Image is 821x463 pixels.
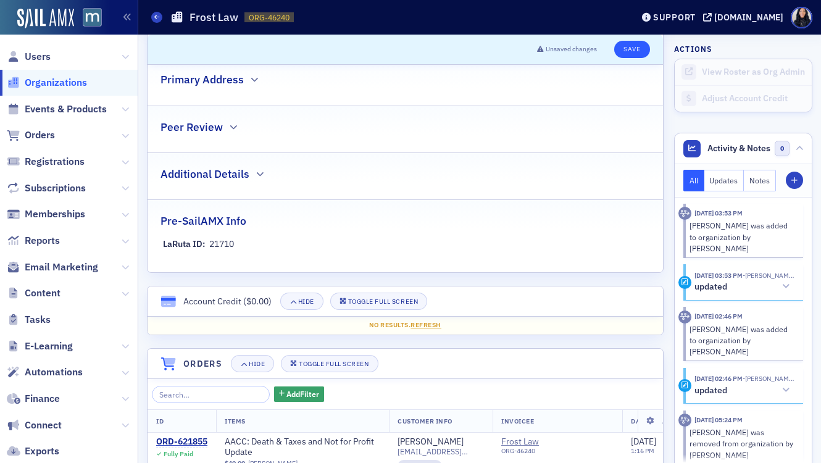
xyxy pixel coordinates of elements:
a: Orders [7,128,55,142]
span: Lauren McDonough [743,374,794,383]
time: 7/11/2025 03:53 PM [694,209,743,217]
h1: Frost Law [190,10,238,25]
h2: Additional Details [160,166,249,182]
a: Organizations [7,76,87,90]
div: [DOMAIN_NAME] [714,12,783,23]
span: Connect [25,419,62,432]
span: Organizations [25,76,87,90]
span: Invoicee [501,417,534,425]
span: Justin Chase [743,271,794,280]
a: Connect [7,419,62,432]
h2: Primary Address [160,72,244,88]
span: Memberships [25,207,85,221]
span: Email Marketing [25,261,98,274]
div: Update [678,379,691,392]
div: [PERSON_NAME] was removed from organization by [PERSON_NAME] [690,427,795,461]
div: [PERSON_NAME] was added to organization by [PERSON_NAME] [690,220,795,254]
button: Toggle Full Screen [281,355,378,372]
span: Customer Info [398,417,452,425]
button: [DOMAIN_NAME] [703,13,788,22]
span: Tasks [25,313,51,327]
span: Frost Law [501,436,614,460]
button: Toggle Full Screen [330,293,428,310]
span: Automations [25,365,83,379]
div: 21710 [209,238,234,251]
div: Support [653,12,696,23]
span: [DATE] [631,436,656,447]
a: Automations [7,365,83,379]
a: View Homepage [74,8,102,29]
span: Exports [25,444,59,458]
h5: updated [694,282,727,293]
a: Content [7,286,60,300]
div: Activity [678,311,691,323]
span: Reports [25,234,60,248]
span: Subscriptions [25,181,86,195]
span: Refresh [410,320,441,329]
a: Email Marketing [7,261,98,274]
button: AddFilter [274,386,325,402]
button: updated [694,384,794,397]
span: ID [156,417,164,425]
button: Hide [231,355,274,372]
span: ORG-46240 [249,12,290,23]
a: Tasks [7,313,51,327]
span: Profile [791,7,812,28]
img: SailAMX [83,8,102,27]
a: [PERSON_NAME] [398,436,464,448]
a: ORD-621855 [156,436,207,448]
span: Items [225,417,246,425]
span: Content [25,286,60,300]
h4: Actions [674,43,712,54]
time: 5/13/2025 02:46 PM [694,312,743,320]
div: Activity [678,414,691,427]
time: 7/11/2025 03:53 PM [694,271,743,280]
button: Notes [744,170,776,191]
span: E-Learning [25,340,73,353]
span: 0 [775,141,790,156]
div: Fully Paid [164,450,193,458]
div: Hide [298,298,314,305]
span: [EMAIL_ADDRESS][DOMAIN_NAME] [398,447,484,456]
span: Events & Products [25,102,107,116]
a: Events & Products [7,102,107,116]
div: Toggle Full Screen [299,361,369,367]
div: LaRuta ID: [163,238,205,251]
h5: updated [694,385,727,396]
span: $0.00 [246,296,269,307]
a: Registrations [7,155,85,169]
div: [PERSON_NAME] was added to organization by [PERSON_NAME] [690,323,795,357]
button: Hide [280,293,323,310]
a: Finance [7,392,60,406]
time: 5/8/2025 05:24 PM [694,415,743,424]
span: Registrations [25,155,85,169]
div: ORG-46240 [501,447,614,459]
h2: Pre-SailAMX Info [160,213,246,229]
a: Frost Law [501,436,614,448]
a: Exports [7,444,59,458]
span: Date Created [631,417,679,425]
time: 5/13/2025 02:46 PM [694,374,743,383]
button: Updates [704,170,744,191]
span: Add Filter [286,388,319,399]
h2: Peer Review [160,119,223,135]
div: Account Credit ( ) [183,295,272,308]
time: 1:16 PM [631,446,654,455]
img: SailAMX [17,9,74,28]
input: Search… [152,386,270,403]
div: Toggle Full Screen [348,298,418,305]
div: Activity [678,207,691,220]
a: Memberships [7,207,85,221]
span: Activity & Notes [707,142,770,155]
div: No results. [156,320,654,330]
a: Subscriptions [7,181,86,195]
button: All [683,170,704,191]
a: Users [7,50,51,64]
a: AACC: Death & Taxes and Not for Profit Update [225,436,380,458]
span: Unsaved changes [546,44,597,54]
